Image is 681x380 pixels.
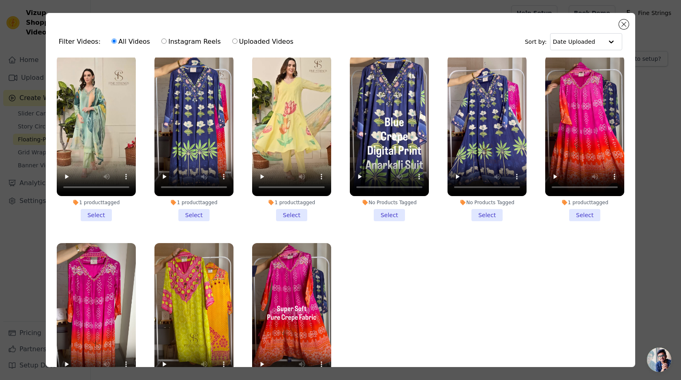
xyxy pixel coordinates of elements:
[525,33,623,50] div: Sort by:
[59,32,298,51] div: Filter Videos:
[154,199,233,206] div: 1 product tagged
[232,36,294,47] label: Uploaded Videos
[647,348,671,372] a: Open chat
[619,19,629,29] button: Close modal
[252,199,331,206] div: 1 product tagged
[57,199,136,206] div: 1 product tagged
[448,199,527,206] div: No Products Tagged
[161,36,221,47] label: Instagram Reels
[350,199,429,206] div: No Products Tagged
[111,36,150,47] label: All Videos
[545,199,624,206] div: 1 product tagged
